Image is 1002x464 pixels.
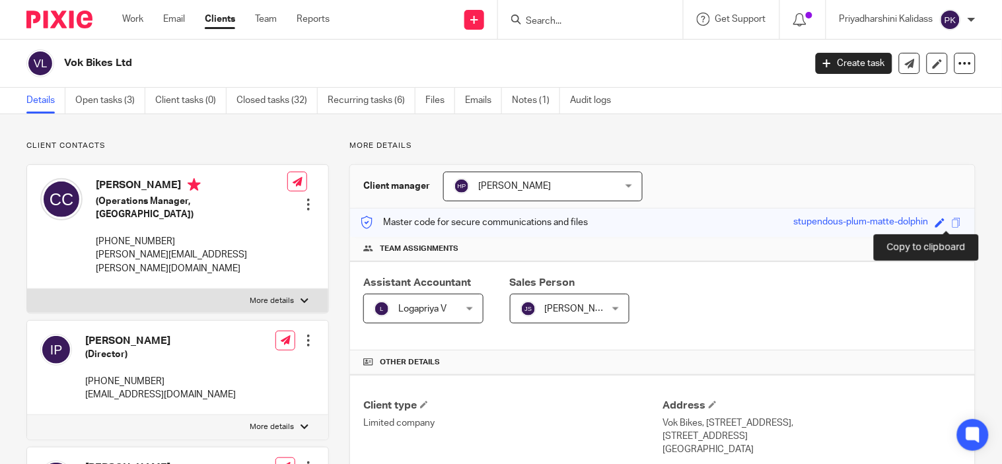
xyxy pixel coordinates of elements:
a: Audit logs [570,88,621,114]
h4: Address [662,399,962,413]
a: Details [26,88,65,114]
h5: (Director) [85,348,236,361]
p: More details [349,141,976,151]
img: svg%3E [374,301,390,317]
h4: Client type [363,399,662,413]
p: [PHONE_NUMBER] [85,375,236,388]
input: Search [524,16,643,28]
a: Reports [297,13,330,26]
a: Client tasks (0) [155,88,227,114]
span: Team assignments [380,244,458,254]
img: svg%3E [40,178,83,220]
img: svg%3E [940,9,961,30]
a: Emails [465,88,502,114]
img: svg%3E [26,50,54,77]
span: Other details [380,357,440,368]
p: [PHONE_NUMBER] [96,235,287,248]
p: More details [250,296,294,306]
p: [EMAIL_ADDRESS][DOMAIN_NAME] [85,388,236,401]
a: Create task [816,53,892,74]
span: Get Support [715,15,766,24]
a: Clients [205,13,235,26]
h2: Vok Bikes Ltd [64,56,649,70]
span: [PERSON_NAME] [545,304,618,314]
p: Limited company [363,416,662,430]
p: Master code for secure communications and files [360,216,588,229]
a: Files [425,88,455,114]
p: More details [250,422,294,432]
i: Primary [188,178,201,191]
span: Assistant Accountant [363,277,471,288]
p: Priyadharshini Kalidass [840,13,933,26]
a: Closed tasks (32) [236,88,318,114]
h4: [PERSON_NAME] [96,178,287,195]
span: Sales Person [510,277,575,288]
p: Client contacts [26,141,329,151]
a: Recurring tasks (6) [328,88,415,114]
a: Work [122,13,143,26]
div: stupendous-plum-matte-dolphin [794,215,929,230]
a: Team [255,13,277,26]
img: svg%3E [454,178,470,194]
a: Open tasks (3) [75,88,145,114]
h4: [PERSON_NAME] [85,334,236,348]
h3: Client manager [363,180,430,193]
p: Vok Bikes, [STREET_ADDRESS], [662,416,962,430]
p: [GEOGRAPHIC_DATA] [662,443,962,456]
a: Email [163,13,185,26]
img: Pixie [26,11,92,28]
a: Notes (1) [512,88,560,114]
p: [STREET_ADDRESS] [662,430,962,443]
h5: (Operations Manager, [GEOGRAPHIC_DATA]) [96,195,287,222]
img: svg%3E [520,301,536,317]
img: svg%3E [40,334,72,366]
p: [PERSON_NAME][EMAIL_ADDRESS][PERSON_NAME][DOMAIN_NAME] [96,248,287,275]
span: [PERSON_NAME] [478,182,551,191]
span: Logapriya V [398,304,447,314]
